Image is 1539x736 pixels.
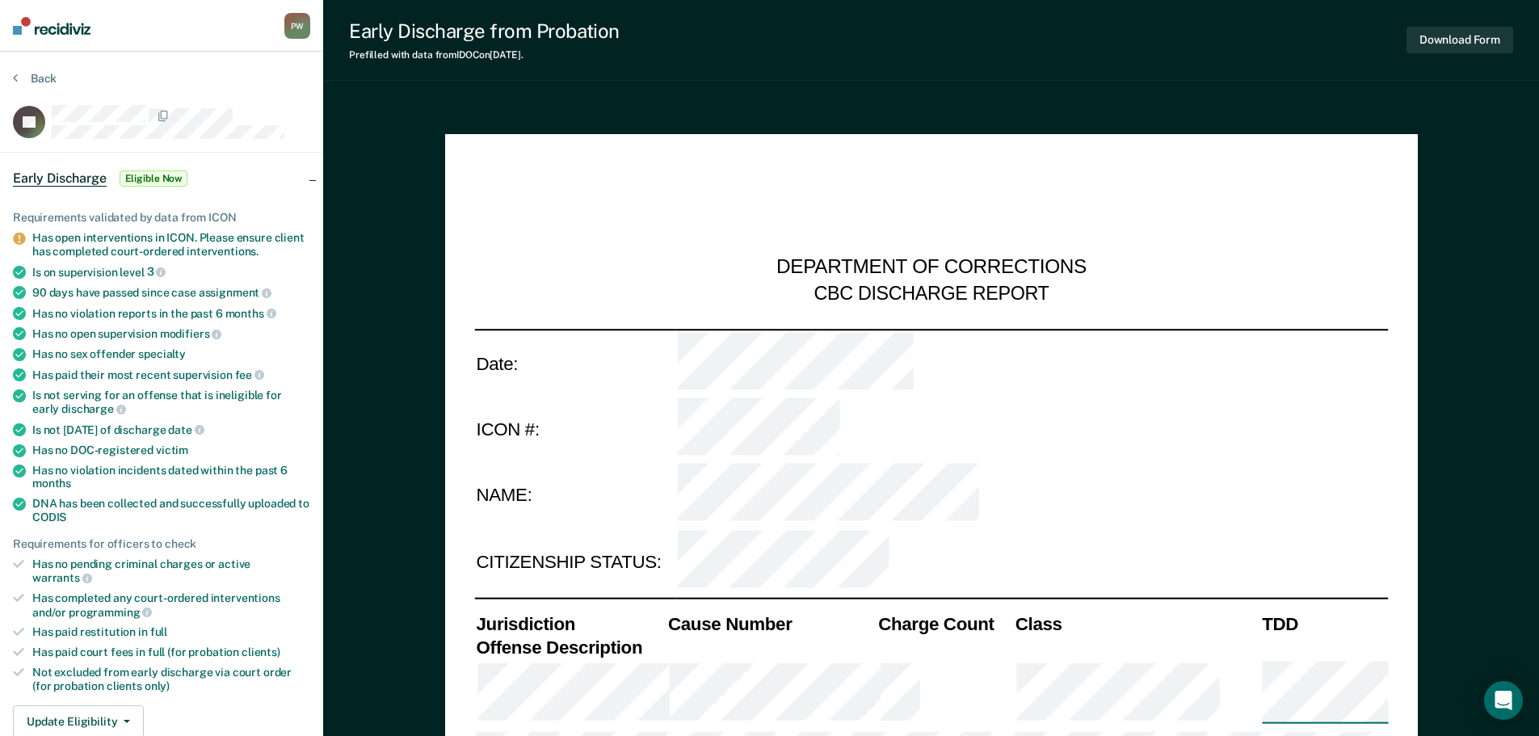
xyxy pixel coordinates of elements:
th: Jurisdiction [474,612,666,636]
div: DNA has been collected and successfully uploaded to [32,497,310,524]
span: 3 [147,265,166,278]
span: modifiers [160,327,222,340]
span: clients) [242,646,280,658]
div: CBC DISCHARGE REPORT [814,281,1049,305]
div: Has completed any court-ordered interventions and/or [32,591,310,619]
div: Not excluded from early discharge via court order (for probation clients [32,666,310,693]
div: Has no violation incidents dated within the past 6 [32,464,310,491]
th: TDD [1260,612,1388,636]
th: Offense Description [474,636,666,659]
span: only) [145,679,170,692]
div: Requirements for officers to check [13,537,310,551]
span: months [32,477,71,490]
td: ICON #: [474,396,675,462]
div: 90 days have passed since case [32,285,310,300]
div: Has no pending criminal charges or active [32,557,310,585]
span: Eligible Now [120,170,188,187]
div: Is not [DATE] of discharge [32,423,310,437]
td: Date: [474,329,675,396]
th: Cause Number [666,612,876,636]
td: NAME: [474,462,675,528]
span: Early Discharge [13,170,107,187]
span: months [225,307,276,320]
th: Charge Count [877,612,1014,636]
span: date [168,423,204,436]
span: programming [69,606,152,619]
div: P W [284,13,310,39]
div: Early Discharge from Probation [349,19,620,43]
div: Open Intercom Messenger [1484,681,1523,720]
div: Has no open supervision [32,326,310,341]
span: warrants [32,571,92,584]
div: Is not serving for an offense that is ineligible for early [32,389,310,416]
div: Is on supervision level [32,265,310,280]
button: PW [284,13,310,39]
span: victim [156,444,188,456]
div: Has paid restitution in [32,625,310,639]
div: DEPARTMENT OF CORRECTIONS [776,255,1087,281]
div: Has open interventions in ICON. Please ensure client has completed court-ordered interventions. [32,231,310,259]
div: Has no sex offender [32,347,310,361]
div: Has paid their most recent supervision [32,368,310,382]
span: full [150,625,167,638]
span: assignment [199,286,271,299]
span: fee [235,368,264,381]
span: specialty [138,347,186,360]
div: Has paid court fees in full (for probation [32,646,310,659]
div: Requirements validated by data from ICON [13,211,310,225]
div: Has no DOC-registered [32,444,310,457]
button: Download Form [1407,27,1513,53]
td: CITIZENSHIP STATUS: [474,528,675,595]
button: Back [13,71,57,86]
img: Recidiviz [13,17,90,35]
th: Class [1013,612,1259,636]
div: Has no violation reports in the past 6 [32,306,310,321]
div: Prefilled with data from IDOC on [DATE] . [349,49,620,61]
span: CODIS [32,511,66,524]
span: discharge [61,402,126,415]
